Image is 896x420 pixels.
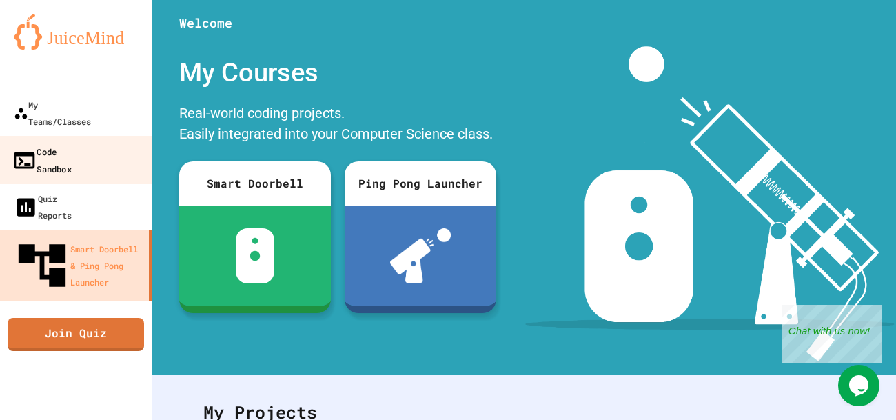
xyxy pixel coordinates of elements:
[838,365,882,406] iframe: chat widget
[14,97,91,130] div: My Teams/Classes
[525,46,895,361] img: banner-image-my-projects.png
[172,99,503,151] div: Real-world coding projects. Easily integrated into your Computer Science class.
[345,161,496,206] div: Ping Pong Launcher
[14,190,72,223] div: Quiz Reports
[14,237,143,294] div: Smart Doorbell & Ping Pong Launcher
[12,143,72,177] div: Code Sandbox
[390,228,451,283] img: ppl-with-ball.png
[172,46,503,99] div: My Courses
[236,228,275,283] img: sdb-white.svg
[8,318,144,351] a: Join Quiz
[782,305,882,363] iframe: chat widget
[179,161,331,206] div: Smart Doorbell
[14,14,138,50] img: logo-orange.svg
